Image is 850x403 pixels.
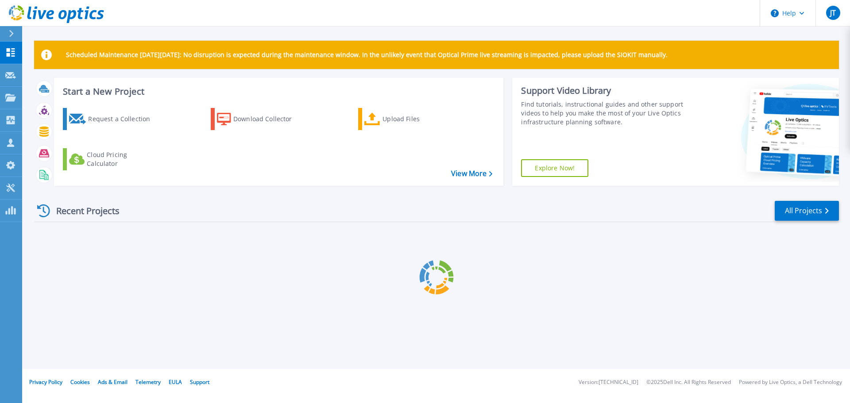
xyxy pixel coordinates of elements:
div: Find tutorials, instructional guides and other support videos to help you make the most of your L... [521,100,688,127]
a: Telemetry [135,378,161,386]
a: Request a Collection [63,108,162,130]
span: JT [830,9,836,16]
a: Explore Now! [521,159,588,177]
div: Upload Files [382,110,453,128]
a: All Projects [775,201,839,221]
p: Scheduled Maintenance [DATE][DATE]: No disruption is expected during the maintenance window. In t... [66,51,668,58]
a: Privacy Policy [29,378,62,386]
a: Cloud Pricing Calculator [63,148,162,170]
a: Upload Files [358,108,457,130]
a: Cookies [70,378,90,386]
div: Cloud Pricing Calculator [87,150,158,168]
h3: Start a New Project [63,87,492,96]
a: EULA [169,378,182,386]
li: © 2025 Dell Inc. All Rights Reserved [646,380,731,385]
a: Support [190,378,209,386]
div: Support Video Library [521,85,688,96]
div: Recent Projects [34,200,131,222]
a: Ads & Email [98,378,127,386]
a: View More [451,169,492,178]
li: Version: [TECHNICAL_ID] [579,380,638,385]
div: Request a Collection [88,110,159,128]
a: Download Collector [211,108,309,130]
li: Powered by Live Optics, a Dell Technology [739,380,842,385]
div: Download Collector [233,110,304,128]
